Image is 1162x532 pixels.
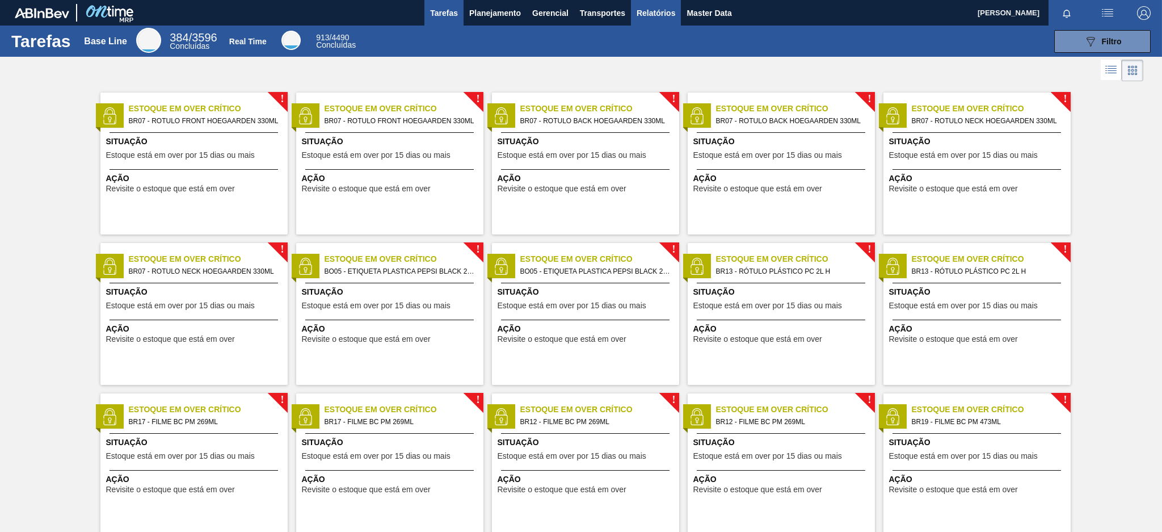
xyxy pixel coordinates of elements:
span: Estoque está em over por 15 dias ou mais [693,452,842,460]
span: Situação [106,136,285,148]
span: Ação [106,173,285,185]
span: Situação [693,286,872,298]
span: BR07 - ROTULO NECK HOEGAARDEN 330ML [129,265,279,278]
span: Revisite o estoque que está em over [889,185,1018,193]
span: Concluídas [316,40,356,49]
img: status [688,258,705,275]
span: Estoque está em over por 15 dias ou mais [302,151,451,160]
div: Real Time [229,37,267,46]
span: BR07 - ROTULO NECK HOEGAARDEN 330ML [912,115,1062,127]
span: Revisite o estoque que está em over [302,185,431,193]
span: Situação [106,286,285,298]
span: Ação [889,323,1068,335]
img: status [297,258,314,275]
img: status [101,408,118,425]
img: status [884,107,901,124]
img: status [101,107,118,124]
span: Situação [889,437,1068,449]
span: Ação [889,173,1068,185]
div: Visão em Lista [1101,60,1122,81]
span: ! [476,245,479,254]
span: Situação [302,437,481,449]
span: Revisite o estoque que está em over [693,335,822,344]
span: Ação [498,323,676,335]
div: Visão em Cards [1122,60,1143,81]
img: status [688,408,705,425]
span: Ação [498,173,676,185]
span: BR13 - RÓTULO PLÁSTICO PC 2L H [912,265,1062,278]
span: Situação [889,136,1068,148]
span: Estoque em Over Crítico [520,404,679,416]
span: Ação [106,474,285,485]
span: Estoque está em over por 15 dias ou mais [889,301,1038,310]
span: Estoque em Over Crítico [325,103,483,115]
span: / 4490 [316,33,349,42]
span: Revisite o estoque que está em over [106,485,235,494]
span: Estoque em Over Crítico [716,253,875,265]
span: Situação [302,286,481,298]
span: BR07 - ROTULO BACK HOEGAARDEN 330ML [716,115,866,127]
span: Estoque está em over por 15 dias ou mais [889,452,1038,460]
span: Estoque está em over por 15 dias ou mais [106,301,255,310]
span: Estoque está em over por 15 dias ou mais [889,151,1038,160]
span: Revisite o estoque que está em over [106,185,235,193]
img: status [688,107,705,124]
span: Estoque em Over Crítico [325,253,483,265]
span: ! [672,396,675,404]
span: BR19 - FILME BC PM 473ML [912,416,1062,428]
span: Transportes [580,6,625,20]
img: status [492,107,510,124]
span: ! [672,245,675,254]
span: Estoque em Over Crítico [129,253,288,265]
span: Estoque está em over por 15 dias ou mais [302,452,451,460]
span: BR13 - RÓTULO PLÁSTICO PC 2L H [716,265,866,278]
span: Filtro [1102,37,1122,46]
span: Ação [693,173,872,185]
span: Situação [693,437,872,449]
span: BR07 - ROTULO FRONT HOEGAARDEN 330ML [325,115,474,127]
span: Estoque em Over Crítico [716,103,875,115]
span: Revisite o estoque que está em over [889,485,1018,494]
img: Logout [1137,6,1151,20]
span: Estoque está em over por 15 dias ou mais [106,151,255,160]
span: Ação [106,323,285,335]
div: Real Time [316,34,356,49]
span: BR07 - ROTULO BACK HOEGAARDEN 330ML [520,115,670,127]
button: Notificações [1049,5,1085,21]
span: ! [1063,95,1067,103]
span: ! [280,245,284,254]
span: Relatórios [637,6,675,20]
span: Estoque está em over por 15 dias ou mais [498,452,646,460]
span: ! [868,95,871,103]
h1: Tarefas [11,35,71,48]
span: Estoque está em over por 15 dias ou mais [693,151,842,160]
span: Ação [302,323,481,335]
img: status [297,408,314,425]
img: status [492,408,510,425]
span: Estoque está em over por 15 dias ou mais [498,301,646,310]
span: ! [476,95,479,103]
span: BR17 - FILME BC PM 269ML [129,416,279,428]
span: Gerencial [532,6,569,20]
span: Ação [302,173,481,185]
span: ! [1063,396,1067,404]
img: status [884,408,901,425]
span: 913 [316,33,329,42]
div: Base Line [136,28,161,53]
img: TNhmsLtSVTkK8tSr43FrP2fwEKptu5GPRR3wAAAABJRU5ErkJggg== [15,8,69,18]
span: Situação [106,437,285,449]
span: Estoque está em over por 15 dias ou mais [106,452,255,460]
span: Estoque em Over Crítico [912,103,1071,115]
span: Revisite o estoque que está em over [106,335,235,344]
img: status [884,258,901,275]
span: Revisite o estoque que está em over [498,185,626,193]
span: Revisite o estoque que está em over [498,485,626,494]
span: Estoque em Over Crítico [520,103,679,115]
span: Estoque está em over por 15 dias ou mais [498,151,646,160]
span: Tarefas [430,6,458,20]
span: ! [280,396,284,404]
div: Real Time [281,31,301,50]
span: BR12 - FILME BC PM 269ML [520,416,670,428]
span: 384 [170,31,188,44]
span: Ação [889,474,1068,485]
